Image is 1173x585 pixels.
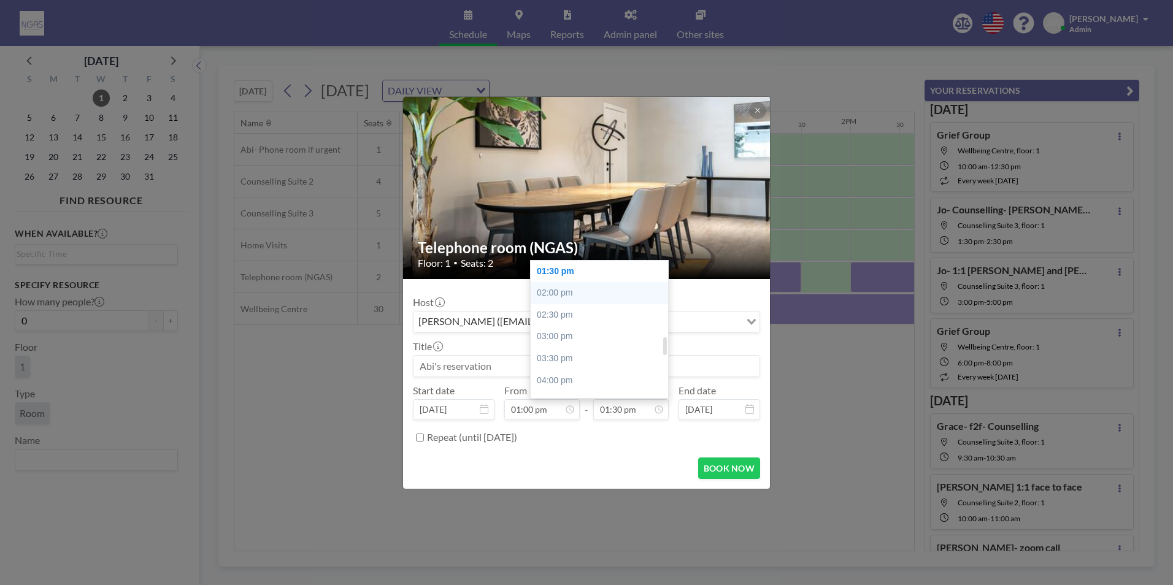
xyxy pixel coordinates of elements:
label: Title [413,340,442,353]
div: 02:30 pm [531,304,674,326]
div: Search for option [413,312,760,332]
h2: Telephone room (NGAS) [418,239,756,257]
img: 537.jpg [403,65,771,310]
label: Host [413,296,444,308]
div: 04:00 pm [531,370,674,392]
label: From [504,384,527,397]
div: 03:00 pm [531,326,674,348]
input: Search for option [669,314,739,330]
input: Abi's reservation [413,356,760,377]
div: 04:30 pm [531,391,674,413]
label: End date [679,384,716,397]
div: 02:00 pm [531,282,674,304]
span: Floor: 1 [418,257,450,269]
span: [PERSON_NAME] ([EMAIL_ADDRESS][DOMAIN_NAME]) [416,314,668,330]
div: 01:30 pm [531,261,674,283]
span: - [585,389,588,416]
label: Start date [413,384,455,397]
label: Repeat (until [DATE]) [427,431,517,443]
button: BOOK NOW [698,457,760,479]
span: Seats: 2 [461,257,493,269]
div: 03:30 pm [531,348,674,370]
span: • [453,258,458,267]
